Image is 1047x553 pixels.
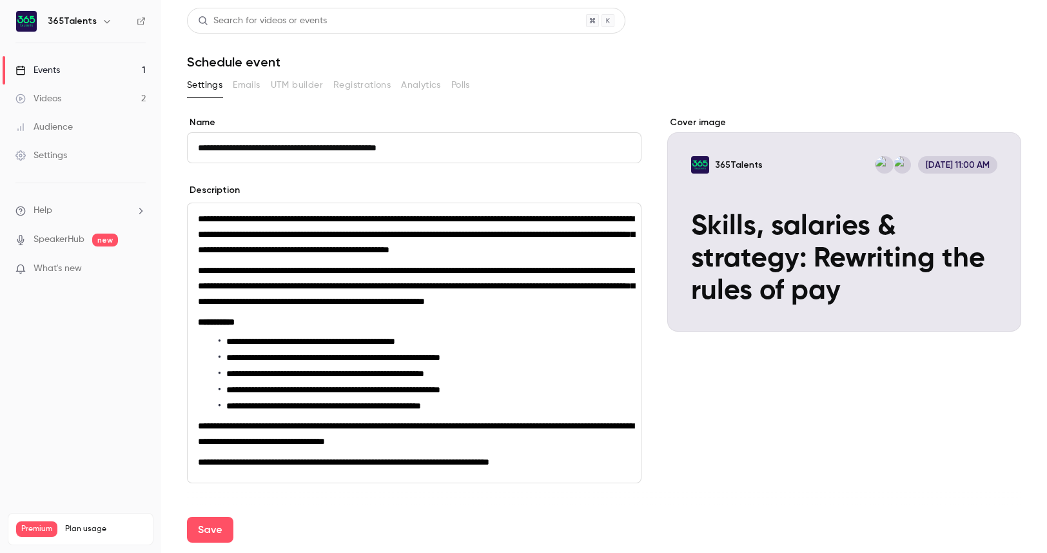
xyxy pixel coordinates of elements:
[401,79,441,92] span: Analytics
[15,121,73,134] div: Audience
[15,204,146,217] li: help-dropdown-opener
[16,521,57,537] span: Premium
[451,79,470,92] span: Polls
[187,203,641,483] section: description
[271,79,323,92] span: UTM builder
[233,79,260,92] span: Emails
[667,116,1021,332] section: Cover image
[667,116,1021,129] label: Cover image
[187,517,233,543] button: Save
[187,116,641,129] label: Name
[333,79,391,92] span: Registrations
[187,75,222,96] button: Settings
[16,11,37,32] img: 365Talents
[187,54,1021,70] h1: Schedule event
[65,524,145,534] span: Plan usage
[48,15,97,28] h6: 365Talents
[198,14,327,28] div: Search for videos or events
[92,234,118,246] span: new
[34,262,82,276] span: What's new
[15,92,61,105] div: Videos
[15,149,67,162] div: Settings
[188,203,641,483] div: editor
[34,233,84,246] a: SpeakerHub
[34,204,52,217] span: Help
[15,64,60,77] div: Events
[187,184,240,197] label: Description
